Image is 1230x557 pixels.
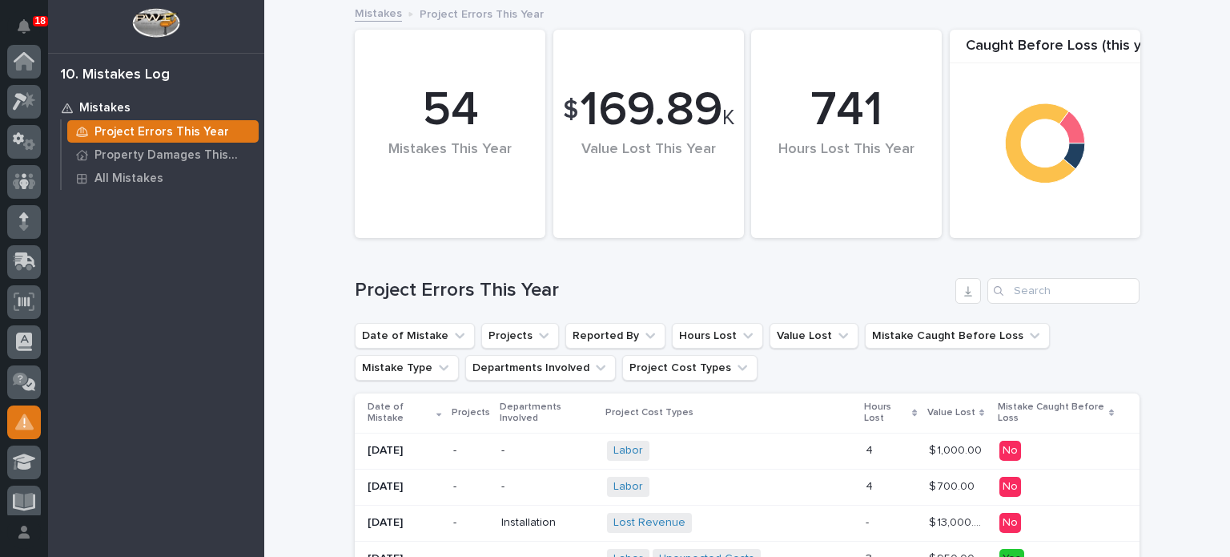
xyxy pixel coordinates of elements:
[929,477,978,494] p: $ 700.00
[613,444,643,458] a: Labor
[929,513,991,530] p: $ 13,000.00
[501,480,594,494] p: -
[452,404,490,422] p: Projects
[481,323,559,349] button: Projects
[368,480,440,494] p: [DATE]
[355,279,949,302] h1: Project Errors This Year
[7,10,41,43] button: Notifications
[999,513,1021,533] div: No
[453,516,488,530] p: -
[927,404,975,422] p: Value Lost
[580,87,722,135] span: 169.89
[866,441,876,458] p: 4
[355,323,475,349] button: Date of Mistake
[20,19,41,45] div: Notifications18
[35,15,46,26] p: 18
[355,469,1140,505] tr: [DATE]--Labor 44 $ 700.00$ 700.00 No
[622,355,758,381] button: Project Cost Types
[355,505,1140,541] tr: [DATE]-InstallationLost Revenue -- $ 13,000.00$ 13,000.00 No
[355,3,402,22] a: Mistakes
[865,323,1050,349] button: Mistake Caught Before Loss
[453,480,488,494] p: -
[368,398,432,428] p: Date of Mistake
[94,172,163,186] p: All Mistakes
[999,477,1021,497] div: No
[368,516,440,530] p: [DATE]
[382,141,518,192] div: Mistakes This Year
[866,477,876,494] p: 4
[613,516,685,530] a: Lost Revenue
[500,398,596,428] p: Departments Involved
[605,404,693,422] p: Project Cost Types
[48,95,264,119] a: Mistakes
[929,441,985,458] p: $ 1,000.00
[132,8,179,38] img: Workspace Logo
[62,143,264,166] a: Property Damages This Year
[778,141,914,192] div: Hours Lost This Year
[722,107,734,128] span: K
[866,513,872,530] p: -
[420,4,544,22] p: Project Errors This Year
[864,398,908,428] p: Hours Lost
[999,441,1021,461] div: No
[465,355,616,381] button: Departments Involved
[79,101,131,115] p: Mistakes
[453,444,488,458] p: -
[382,82,518,139] div: 54
[950,38,1140,64] div: Caught Before Loss (this year)
[501,444,594,458] p: -
[565,323,665,349] button: Reported By
[62,120,264,143] a: Project Errors This Year
[672,323,763,349] button: Hours Lost
[501,516,556,530] span: Installation
[613,480,643,494] a: Labor
[778,82,914,139] div: 741
[368,444,440,458] p: [DATE]
[355,433,1140,469] tr: [DATE]--Labor 44 $ 1,000.00$ 1,000.00 No
[94,125,229,139] p: Project Errors This Year
[563,95,578,126] span: $
[94,148,252,163] p: Property Damages This Year
[998,398,1105,428] p: Mistake Caught Before Loss
[987,278,1140,304] input: Search
[581,141,717,192] div: Value Lost This Year
[355,355,459,381] button: Mistake Type
[62,167,264,189] a: All Mistakes
[61,67,170,84] div: 10. Mistakes Log
[770,323,858,349] button: Value Lost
